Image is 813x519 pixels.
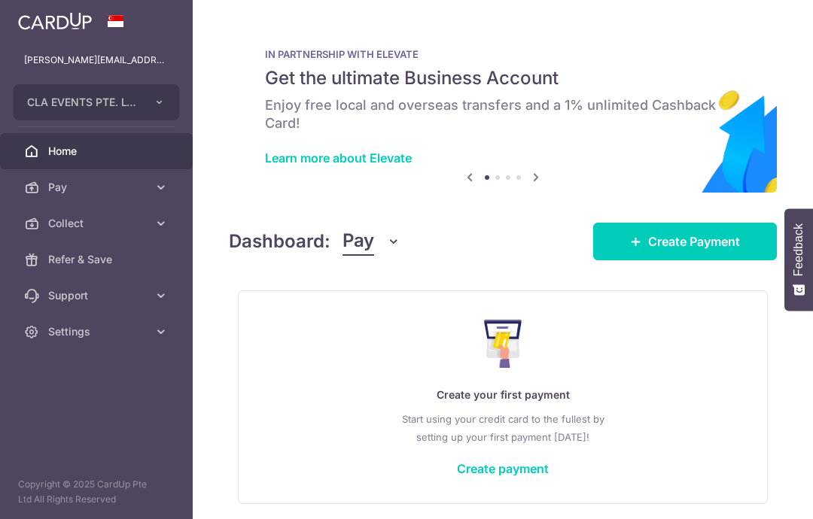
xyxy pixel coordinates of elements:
h4: Dashboard: [229,228,330,255]
span: Refer & Save [48,252,148,267]
a: Create payment [457,461,549,476]
span: Feedback [792,223,805,276]
p: [PERSON_NAME][EMAIL_ADDRESS][PERSON_NAME][DOMAIN_NAME] [24,53,169,68]
span: Collect [48,216,148,231]
a: Create Payment [593,223,777,260]
span: Settings [48,324,148,339]
img: Renovation banner [229,24,777,193]
h5: Get the ultimate Business Account [265,66,741,90]
span: Pay [343,227,374,256]
p: Create your first payment [269,386,737,404]
button: Feedback - Show survey [784,208,813,311]
span: Pay [48,180,148,195]
img: Make Payment [484,320,522,368]
a: Learn more about Elevate [265,150,412,165]
img: CardUp [18,12,92,30]
span: Create Payment [648,232,740,250]
span: Support [48,288,148,303]
p: IN PARTNERSHIP WITH ELEVATE [265,48,741,60]
button: CLA EVENTS PTE. LTD. [14,84,179,120]
p: Start using your credit card to the fullest by setting up your first payment [DATE]! [269,410,737,446]
span: CLA EVENTS PTE. LTD. [27,95,139,110]
span: Home [48,144,148,159]
h6: Enjoy free local and overseas transfers and a 1% unlimited Cashback Card! [265,96,741,132]
button: Pay [343,227,400,256]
